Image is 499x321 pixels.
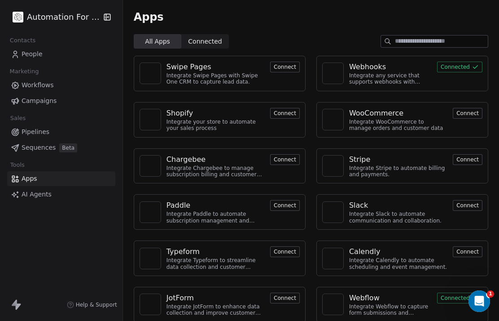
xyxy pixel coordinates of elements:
[140,62,161,84] a: NA
[67,301,117,308] a: Help & Support
[326,113,340,126] img: NA
[453,109,482,117] a: Connect
[76,301,117,308] span: Help & Support
[166,72,265,85] div: Integrate Swipe Pages with Swipe One CRM to capture lead data.
[188,37,222,46] span: Connected
[22,49,43,59] span: People
[270,62,300,71] a: Connect
[453,108,482,119] button: Connect
[487,290,494,298] span: 1
[166,257,265,270] div: Integrate Typeform to streamline data collection and customer engagement.
[6,111,30,125] span: Sales
[437,62,482,72] button: Connected
[322,109,344,130] a: NA
[270,294,300,302] a: Connect
[7,47,115,62] a: People
[22,174,37,183] span: Apps
[134,10,164,24] span: Apps
[468,290,490,312] iframe: Intercom live chat
[166,154,265,165] a: Chargebee
[166,211,265,224] div: Integrate Paddle to automate subscription management and customer engagement.
[349,200,368,211] div: Slack
[270,108,300,119] button: Connect
[22,127,49,137] span: Pipelines
[349,257,447,270] div: Integrate Calendly to automate scheduling and event management.
[453,200,482,211] button: Connect
[166,119,265,132] div: Integrate your store to automate your sales process
[166,200,190,211] div: Paddle
[22,80,54,90] span: Workflows
[349,154,370,165] div: Stripe
[326,205,340,219] img: NA
[7,78,115,93] a: Workflows
[7,125,115,139] a: Pipelines
[166,108,193,119] div: Shopify
[6,158,28,172] span: Tools
[326,298,340,311] img: NA
[22,143,56,152] span: Sequences
[326,67,340,80] img: NA
[322,155,344,177] a: NA
[453,246,482,257] button: Connect
[7,94,115,108] a: Campaigns
[144,205,157,219] img: NA
[140,201,161,223] a: NA
[6,65,43,78] span: Marketing
[349,62,386,72] div: Webhooks
[270,155,300,164] a: Connect
[322,62,344,84] a: NA
[437,293,482,303] button: Connected
[270,293,300,303] button: Connect
[166,108,265,119] a: Shopify
[270,200,300,211] button: Connect
[166,154,206,165] div: Chargebee
[7,171,115,186] a: Apps
[166,293,194,303] div: JotForm
[326,252,340,265] img: NA
[140,109,161,130] a: NA
[144,113,157,126] img: NA
[140,294,161,315] a: NA
[322,248,344,269] a: NA
[349,293,432,303] a: Webflow
[270,154,300,165] button: Connect
[349,119,447,132] div: Integrate WooCommerce to manage orders and customer data
[437,294,482,302] a: Connected
[349,246,447,257] a: Calendly
[270,247,300,256] a: Connect
[7,187,115,202] a: AI Agents
[270,62,300,72] button: Connect
[270,109,300,117] a: Connect
[59,143,77,152] span: Beta
[166,293,265,303] a: JotForm
[349,154,447,165] a: Stripe
[349,211,447,224] div: Integrate Slack to automate communication and collaboration.
[166,246,200,257] div: Typeform
[349,108,447,119] a: WooCommerce
[166,246,265,257] a: Typeform
[326,159,340,173] img: NA
[349,108,403,119] div: WooCommerce
[144,298,157,311] img: NA
[11,9,97,25] button: Automation For Agencies
[166,165,265,178] div: Integrate Chargebee to manage subscription billing and customer data.
[166,62,211,72] div: Swipe Pages
[437,62,482,71] a: Connected
[7,140,115,155] a: SequencesBeta
[166,303,265,317] div: Integrate JotForm to enhance data collection and improve customer engagement.
[349,200,447,211] a: Slack
[144,67,157,80] img: NA
[453,154,482,165] button: Connect
[13,12,23,22] img: black.png
[140,248,161,269] a: NA
[166,62,265,72] a: Swipe Pages
[349,72,432,85] div: Integrate any service that supports webhooks with Swipe One to capture and automate data workflows.
[349,246,380,257] div: Calendly
[144,252,157,265] img: NA
[144,159,157,173] img: NA
[270,201,300,210] a: Connect
[166,200,265,211] a: Paddle
[453,247,482,256] a: Connect
[322,201,344,223] a: NA
[349,62,432,72] a: Webhooks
